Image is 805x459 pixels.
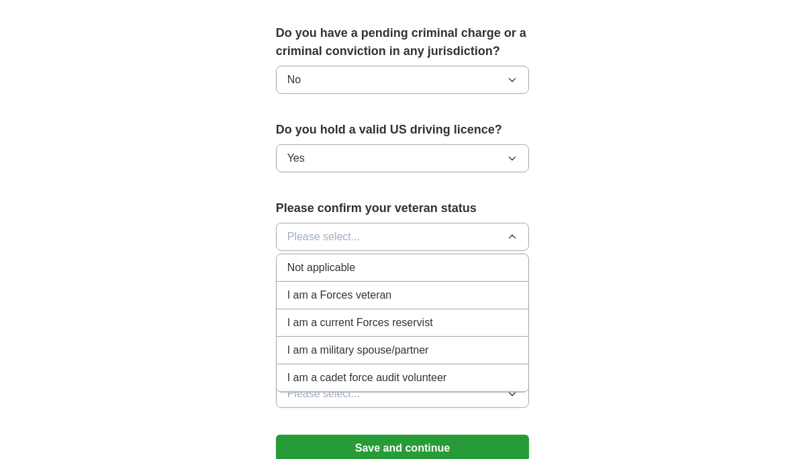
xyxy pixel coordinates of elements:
[276,199,530,217] label: Please confirm your veteran status
[276,24,530,60] label: Do you have a pending criminal charge or a criminal conviction in any jurisdiction?
[287,386,361,402] span: Please select...
[276,223,530,251] button: Please select...
[287,72,301,88] span: No
[287,287,392,303] span: I am a Forces veteran
[276,121,530,139] label: Do you hold a valid US driving licence?
[287,260,355,276] span: Not applicable
[287,315,433,331] span: I am a current Forces reservist
[276,66,530,94] button: No
[276,380,530,408] button: Please select...
[287,150,305,166] span: Yes
[287,229,361,245] span: Please select...
[287,342,429,358] span: I am a military spouse/partner
[287,370,446,386] span: I am a cadet force audit volunteer
[276,144,530,172] button: Yes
